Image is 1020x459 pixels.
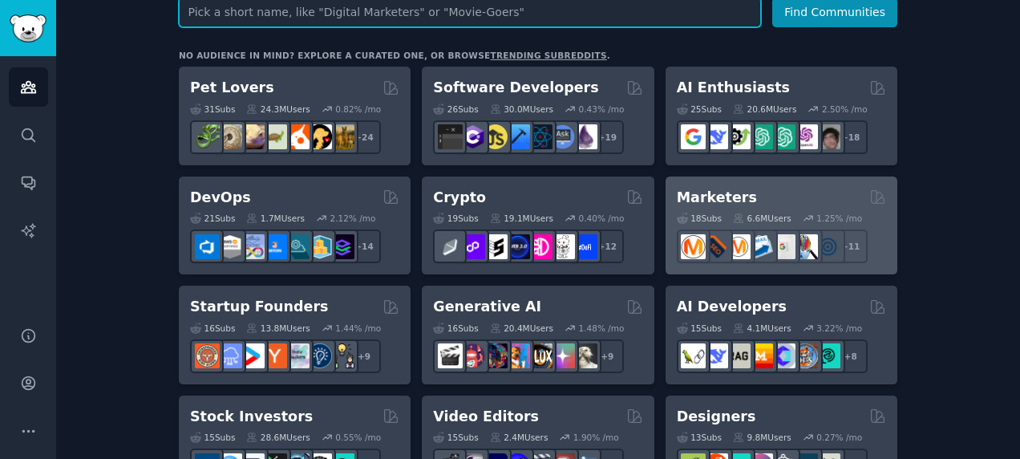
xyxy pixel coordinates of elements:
img: DevOpsLinks [262,234,287,259]
div: + 11 [834,229,868,263]
div: 1.7M Users [246,213,305,224]
div: + 19 [590,120,624,154]
div: 16 Sub s [433,323,478,334]
img: EntrepreneurRideAlong [195,343,220,368]
img: DeepSeek [703,124,728,149]
div: 0.55 % /mo [335,432,381,443]
img: indiehackers [285,343,310,368]
div: 0.40 % /mo [579,213,625,224]
img: growmybusiness [330,343,354,368]
div: 13.8M Users [246,323,310,334]
img: LangChain [681,343,706,368]
img: SaaS [217,343,242,368]
img: iOSProgramming [505,124,530,149]
div: 0.82 % /mo [335,104,381,115]
div: 13 Sub s [677,432,722,443]
div: + 12 [590,229,624,263]
h2: AI Enthusiasts [677,78,790,98]
img: sdforall [505,343,530,368]
img: GoogleGeminiAI [681,124,706,149]
img: DreamBooth [573,343,597,368]
img: defi_ [573,234,597,259]
img: Rag [726,343,751,368]
img: dalle2 [460,343,485,368]
div: + 9 [590,339,624,373]
img: cockatiel [285,124,310,149]
h2: Crypto [433,188,486,208]
h2: Video Editors [433,407,539,427]
div: 21 Sub s [190,213,235,224]
img: AskMarketing [726,234,751,259]
img: bigseo [703,234,728,259]
img: FluxAI [528,343,552,368]
img: aws_cdk [307,234,332,259]
img: CryptoNews [550,234,575,259]
div: 15 Sub s [190,432,235,443]
img: content_marketing [681,234,706,259]
img: AItoolsCatalog [726,124,751,149]
div: 19.1M Users [490,213,553,224]
img: elixir [573,124,597,149]
div: 6.6M Users [733,213,791,224]
img: PlatformEngineers [330,234,354,259]
img: startup [240,343,265,368]
div: 0.43 % /mo [579,104,625,115]
img: AskComputerScience [550,124,575,149]
div: 1.44 % /mo [335,323,381,334]
h2: Software Developers [433,78,598,98]
img: ballpython [217,124,242,149]
div: 25 Sub s [677,104,722,115]
img: DeepSeek [703,343,728,368]
div: 15 Sub s [677,323,722,334]
div: 1.90 % /mo [573,432,619,443]
img: learnjavascript [483,124,508,149]
div: 16 Sub s [190,323,235,334]
h2: Generative AI [433,297,541,317]
div: 2.12 % /mo [330,213,376,224]
img: chatgpt_promptDesign [748,124,773,149]
img: Entrepreneurship [307,343,332,368]
div: 30.0M Users [490,104,553,115]
img: leopardgeckos [240,124,265,149]
div: 20.4M Users [490,323,553,334]
h2: Pet Lovers [190,78,274,98]
img: OpenAIDev [793,124,818,149]
img: dogbreed [330,124,354,149]
img: software [438,124,463,149]
h2: Startup Founders [190,297,328,317]
h2: Stock Investors [190,407,313,427]
div: + 14 [347,229,381,263]
div: 9.8M Users [733,432,791,443]
img: defiblockchain [528,234,552,259]
img: PetAdvice [307,124,332,149]
div: + 24 [347,120,381,154]
img: chatgpt_prompts_ [771,124,795,149]
div: 31 Sub s [190,104,235,115]
div: 4.1M Users [733,323,791,334]
img: MistralAI [748,343,773,368]
img: azuredevops [195,234,220,259]
img: AWS_Certified_Experts [217,234,242,259]
div: 18 Sub s [677,213,722,224]
img: ArtificalIntelligence [816,124,840,149]
a: trending subreddits [490,51,606,60]
img: ethfinance [438,234,463,259]
h2: Designers [677,407,756,427]
img: ycombinator [262,343,287,368]
div: 20.6M Users [733,104,796,115]
div: 28.6M Users [246,432,310,443]
img: Docker_DevOps [240,234,265,259]
div: 15 Sub s [433,432,478,443]
img: ethstaker [483,234,508,259]
div: 1.48 % /mo [579,323,625,334]
div: + 9 [347,339,381,373]
div: + 8 [834,339,868,373]
img: GummySearch logo [10,14,47,43]
div: + 18 [834,120,868,154]
img: OpenSourceAI [771,343,795,368]
img: OnlineMarketing [816,234,840,259]
img: starryai [550,343,575,368]
img: Emailmarketing [748,234,773,259]
div: 2.4M Users [490,432,548,443]
img: googleads [771,234,795,259]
